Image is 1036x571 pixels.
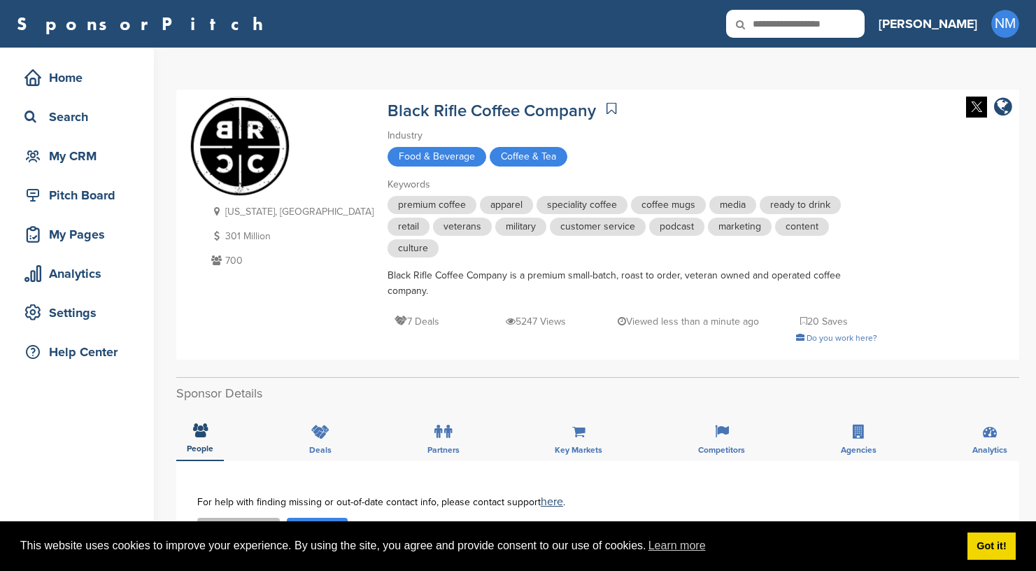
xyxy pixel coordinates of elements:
span: content [775,218,829,236]
div: Analytics [21,261,140,286]
a: Search [14,101,140,133]
span: premium coffee [388,196,476,214]
span: retail [388,218,430,236]
p: 301 Million [208,227,374,245]
p: [US_STATE], [GEOGRAPHIC_DATA] [208,203,374,220]
div: Home [21,65,140,90]
span: Analytics [972,446,1007,454]
div: Industry [388,128,877,143]
span: Do you work here? [807,333,877,343]
a: SponsorPitch [17,15,272,33]
div: Black Rifle Coffee Company is a premium small-batch, roast to order, veteran owned and operated c... [388,268,877,299]
p: Viewed less than a minute ago [618,313,759,330]
span: apparel [480,196,533,214]
span: marketing [708,218,772,236]
div: Keywords [388,177,877,192]
div: Search [21,104,140,129]
p: 5247 Views [506,313,566,330]
span: Competitors [698,446,745,454]
span: veterans [433,218,492,236]
span: podcast [649,218,704,236]
a: company link [994,97,1012,120]
span: customer service [550,218,646,236]
span: speciality coffee [537,196,627,214]
span: This website uses cookies to improve your experience. By using the site, you agree and provide co... [20,535,956,556]
span: NM [991,10,1019,38]
p: 700 [208,252,374,269]
span: People [187,444,213,453]
a: Black Rifle Coffee Company [388,101,596,121]
img: Sponsorpitch & Black Rifle Coffee Company [191,98,289,196]
span: Coffee & Tea [490,147,567,167]
a: Help Center [14,336,140,368]
a: dismiss cookie message [967,533,1016,561]
a: [PERSON_NAME] [879,8,977,39]
div: My CRM [21,143,140,169]
p: 20 Saves [800,313,848,330]
a: learn more about cookies [646,535,708,556]
div: Help Center [21,339,140,365]
iframe: Button to launch messaging window [980,515,1025,560]
a: Home [14,62,140,94]
span: military [495,218,546,236]
span: Food & Beverage [388,147,486,167]
h2: Sponsor Details [176,384,1019,403]
span: media [709,196,756,214]
div: For help with finding missing or out-of-date contact info, please contact support . [197,496,998,507]
h3: [PERSON_NAME] [879,14,977,34]
a: here [541,495,563,509]
a: My CRM [14,140,140,172]
div: My Pages [21,222,140,247]
span: Agencies [841,446,877,454]
p: 7 Deals [395,313,439,330]
span: Key Markets [555,446,602,454]
img: Twitter white [966,97,987,118]
span: Deals [309,446,332,454]
a: Analytics [14,258,140,290]
button: Save Contacts [197,518,280,540]
a: Do you work here? [796,333,877,343]
a: Pitch Board [14,179,140,211]
span: culture [388,239,439,258]
a: My Pages [14,218,140,251]
button: Select All [287,518,348,540]
span: ready to drink [760,196,841,214]
div: Pitch Board [21,183,140,208]
div: Settings [21,300,140,325]
span: coffee mugs [631,196,706,214]
a: Settings [14,297,140,329]
span: Partners [427,446,460,454]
